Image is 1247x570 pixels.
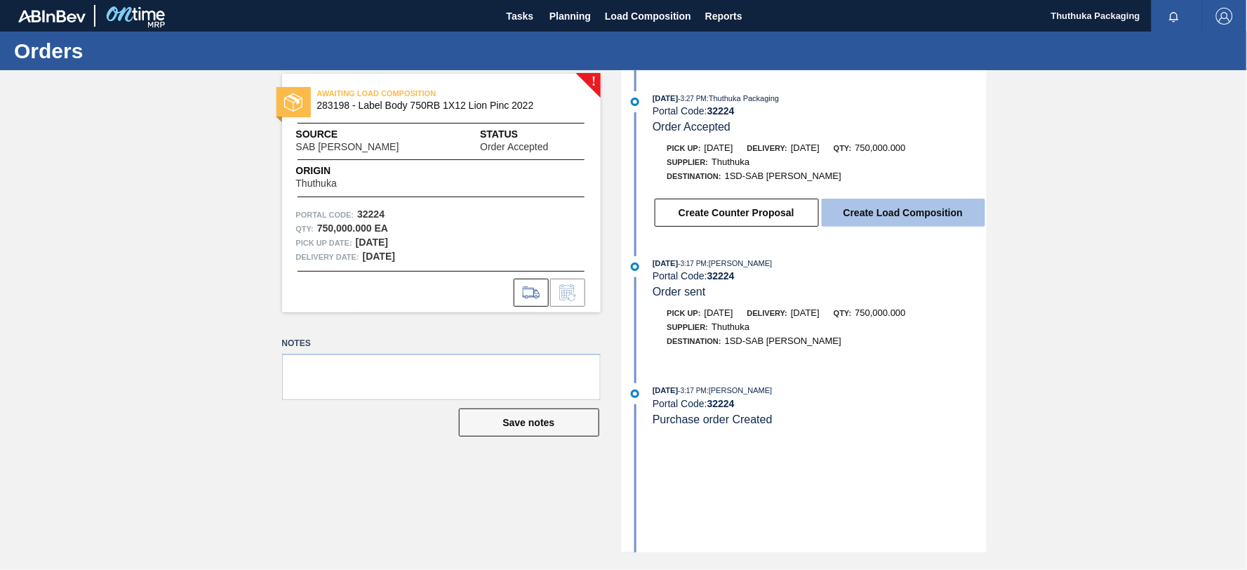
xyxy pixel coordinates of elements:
[14,43,263,59] h1: Orders
[667,158,709,166] span: Supplier:
[317,223,388,234] strong: 750,000.000 EA
[550,279,585,307] div: Inform order change
[653,94,678,102] span: [DATE]
[1216,8,1233,25] img: Logout
[667,172,721,180] span: Destination:
[855,307,906,318] span: 750,000.000
[707,259,773,267] span: : [PERSON_NAME]
[747,309,787,317] span: Delivery:
[317,100,572,111] span: 283198 - Label Body 750RB 1X12 Lion Pinc 2022
[653,286,706,298] span: Order sent
[653,259,678,267] span: [DATE]
[284,93,302,112] img: status
[725,336,841,346] span: 1SD-SAB [PERSON_NAME]
[655,199,819,227] button: Create Counter Proposal
[480,127,586,142] span: Status
[631,98,639,106] img: atual
[834,144,851,152] span: Qty:
[296,127,441,142] span: Source
[725,171,841,181] span: 1SD-SAB [PERSON_NAME]
[296,236,352,250] span: Pick up Date:
[712,157,749,167] span: Thuthuka
[707,94,779,102] span: : Thuthuka Packaging
[679,387,707,395] span: - 3:17 PM
[296,164,372,178] span: Origin
[667,337,721,345] span: Destination:
[712,322,749,332] span: Thuthuka
[705,307,733,318] span: [DATE]
[505,8,535,25] span: Tasks
[707,386,773,395] span: : [PERSON_NAME]
[667,323,709,331] span: Supplier:
[653,398,986,409] div: Portal Code:
[705,8,742,25] span: Reports
[631,390,639,398] img: atual
[296,178,337,189] span: Thuthuka
[667,309,701,317] span: Pick up:
[653,121,731,133] span: Order Accepted
[296,250,359,264] span: Delivery Date:
[667,144,701,152] span: Pick up:
[707,270,735,281] strong: 32224
[707,105,735,117] strong: 32224
[631,263,639,271] img: atual
[296,208,354,222] span: Portal Code:
[653,386,678,395] span: [DATE]
[549,8,591,25] span: Planning
[653,270,986,281] div: Portal Code:
[705,142,733,153] span: [DATE]
[459,409,599,437] button: Save notes
[356,237,388,248] strong: [DATE]
[296,142,399,152] span: SAB [PERSON_NAME]
[791,307,820,318] span: [DATE]
[747,144,787,152] span: Delivery:
[480,142,548,152] span: Order Accepted
[296,222,314,236] span: Qty :
[1152,6,1196,26] button: Notifications
[707,398,735,409] strong: 32224
[679,260,707,267] span: - 3:17 PM
[834,309,851,317] span: Qty:
[653,413,773,425] span: Purchase order Created
[514,279,549,307] div: Go to Load Composition
[18,10,86,22] img: TNhmsLtSVTkK8tSr43FrP2fwEKptu5GPRR3wAAAABJRU5ErkJggg==
[822,199,985,227] button: Create Load Composition
[317,86,514,100] span: AWAITING LOAD COMPOSITION
[282,333,601,354] label: Notes
[605,8,691,25] span: Load Composition
[363,251,395,262] strong: [DATE]
[791,142,820,153] span: [DATE]
[357,208,385,220] strong: 32224
[653,105,986,117] div: Portal Code:
[855,142,906,153] span: 750,000.000
[679,95,707,102] span: - 3:27 PM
